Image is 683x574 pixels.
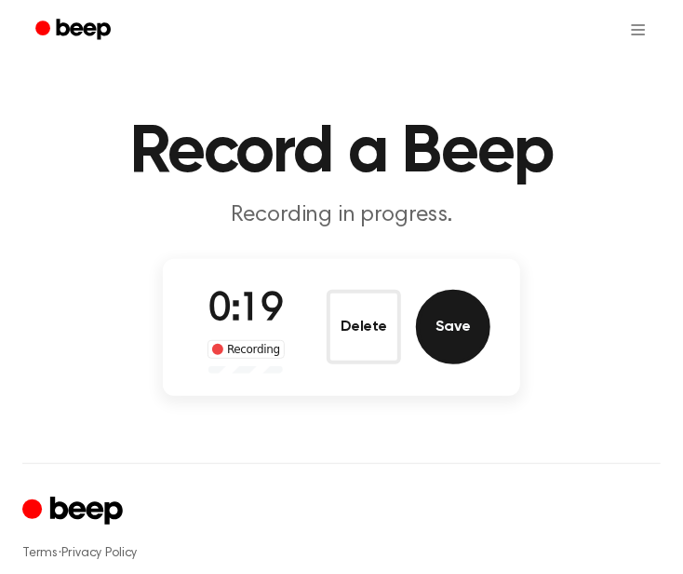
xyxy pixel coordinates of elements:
span: 0:19 [208,291,283,330]
a: Terms [22,547,58,560]
a: Privacy Policy [62,547,138,560]
button: Delete Audio Record [327,290,401,364]
div: · [22,544,661,563]
button: Save Audio Record [416,290,490,364]
a: Cruip [22,494,127,530]
div: Recording [208,340,285,359]
p: Recording in progress. [22,201,661,229]
button: Open menu [616,7,661,52]
h1: Record a Beep [22,119,661,186]
a: Beep [22,12,127,48]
